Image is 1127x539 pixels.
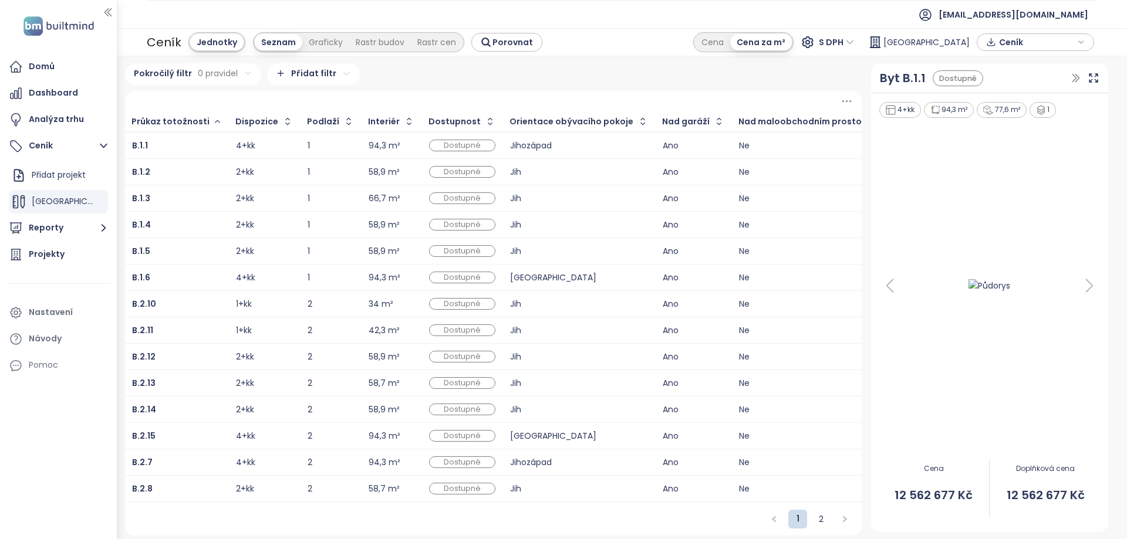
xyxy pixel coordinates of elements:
[236,298,252,310] font: 1+kk
[132,142,148,150] a: B.1.1
[29,60,55,72] font: Domů
[132,140,148,151] font: B.1.1
[132,166,150,178] font: B.1.2
[236,456,255,468] font: 4+kk
[236,324,252,336] font: 1+kk
[308,430,312,442] font: 2
[701,36,724,48] font: Cena
[6,134,111,158] button: Ceník
[29,248,65,260] font: Projekty
[471,33,542,52] button: Porovnat
[510,219,521,230] font: Jih
[6,301,111,324] a: Nastavení
[29,113,84,125] font: Analýza trhu
[236,404,254,415] font: 2+kk
[307,116,339,127] font: Podlaží
[132,245,150,257] font: B.1.5
[880,70,900,86] font: Byt
[308,219,310,230] font: 1
[739,430,750,442] font: Ne
[771,516,778,523] span: vlevo
[308,377,312,389] font: 2
[369,324,400,336] font: 42,3 m²
[738,118,879,126] div: Nad maloobchodním prostorem
[369,298,393,310] font: 34 m²
[308,245,310,257] font: 1
[738,116,879,127] font: Nad maloobchodním prostorem
[131,118,210,126] div: Průkaz totožnosti
[510,430,596,442] font: [GEOGRAPHIC_DATA]
[369,245,400,257] font: 58,9 m²
[369,404,400,415] font: 58,9 m²
[417,36,456,48] font: Rastr cen
[788,510,807,528] li: 1
[197,36,237,48] font: Jednotky
[236,166,254,178] font: 2+kk
[663,377,679,389] font: Ano
[739,272,750,283] font: Ne
[444,167,481,177] font: Dostupné
[6,327,111,351] a: Návody
[880,69,926,87] a: Byt B.1.1
[897,104,915,114] font: 4+kk
[20,14,97,38] img: logo
[132,192,150,204] font: B.1.3
[819,33,854,51] span: S DPH
[132,404,156,415] font: B.2.14
[9,164,108,187] div: Přidat projekt
[924,463,944,473] font: Cena
[739,192,750,204] font: Ne
[663,192,679,204] font: Ano
[29,140,53,151] font: Ceník
[132,456,153,468] font: B.2.7
[307,118,339,126] div: Podlaží
[308,272,310,283] font: 1
[444,404,481,414] font: Dostupné
[308,351,312,362] font: 2
[369,483,400,494] font: 58,7 m²
[236,140,255,151] font: 4+kk
[132,485,153,493] a: B.2.8
[261,36,296,48] font: Seznam
[492,36,533,48] font: Porovnat
[739,404,750,415] font: Ne
[444,325,481,335] font: Dostupné
[349,34,411,50] div: Rastr budov
[663,404,679,415] font: Ano
[739,377,750,389] font: Ne
[29,222,63,233] font: Reporty
[368,116,400,127] font: Interiér
[510,166,521,178] font: Jih
[132,327,153,334] a: B.2.11
[29,87,78,99] font: Dashboard
[132,219,151,230] font: B.1.4
[6,82,111,105] a: Dashboard
[369,430,400,442] font: 94,3 m²
[308,140,310,151] font: 1
[308,166,310,178] font: 1
[942,104,967,114] font: 94,3 m²
[819,36,843,48] font: S DPH
[510,483,521,494] font: Jih
[895,487,973,503] font: 12 562 677 Kč
[663,272,679,283] font: Ano
[308,456,312,468] font: 2
[132,483,153,494] font: B.2.8
[444,246,481,256] font: Dostupné
[308,324,312,336] font: 2
[739,166,750,178] font: Ne
[236,483,254,494] font: 2+kk
[235,116,278,127] font: Dispozice
[444,378,481,388] font: Dostupné
[739,324,750,336] font: Ne
[663,324,679,336] font: Ano
[663,456,679,468] font: Ano
[132,168,150,176] a: B.1.2
[663,430,679,442] font: Ano
[368,118,400,126] div: Interiér
[739,219,750,230] font: Ne
[369,272,400,283] font: 94,3 m²
[812,510,831,528] li: 2
[9,190,108,213] div: [GEOGRAPHIC_DATA]
[1007,487,1085,503] font: 12 562 677 Kč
